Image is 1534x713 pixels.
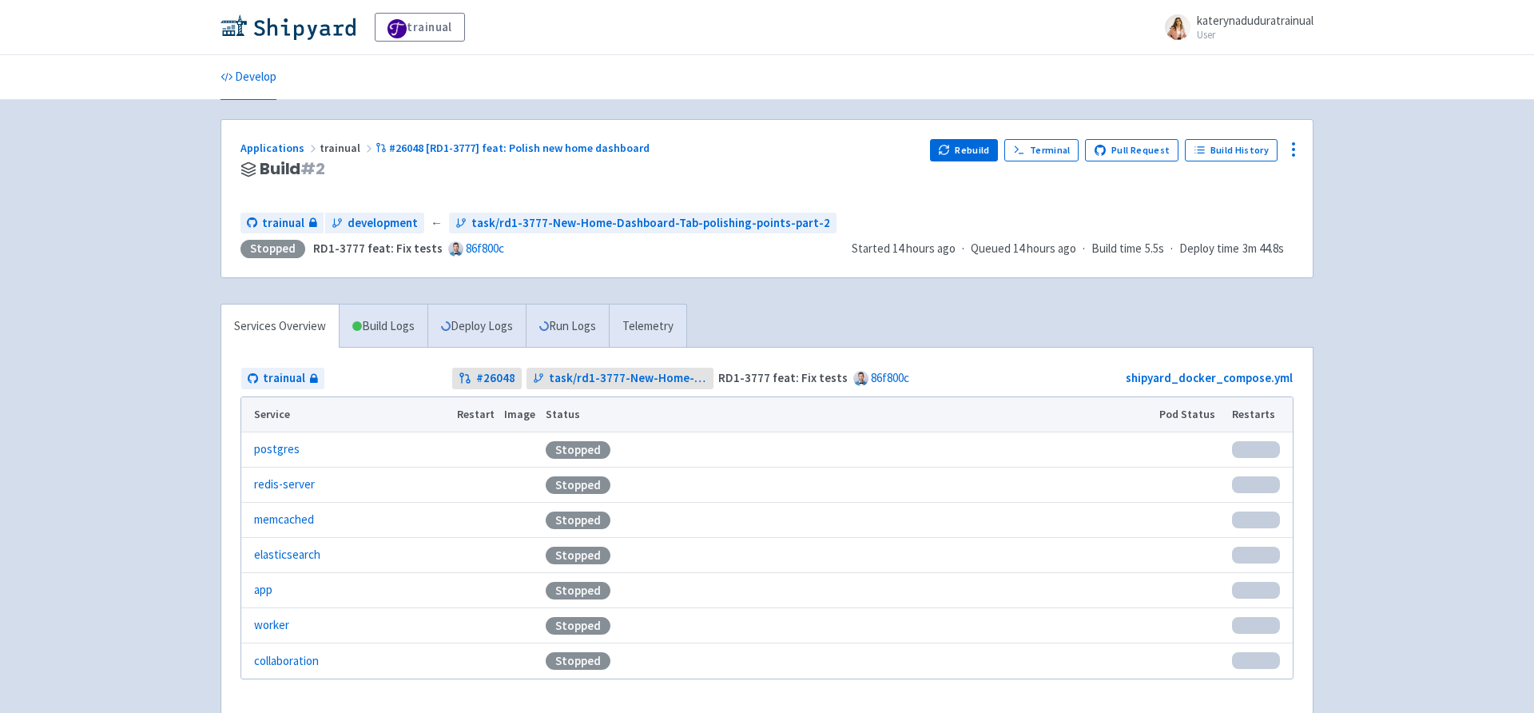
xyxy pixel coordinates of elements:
th: Service [241,397,451,432]
th: Restart [451,397,499,432]
th: Pod Status [1154,397,1227,432]
a: Pull Request [1085,139,1178,161]
span: 5.5s [1145,240,1164,258]
a: elasticsearch [254,546,320,564]
span: Started [852,241,956,256]
button: Rebuild [930,139,999,161]
span: task/rd1-3777-New-Home-Dashboard-Tab-polishing-points-part-2 [471,214,830,233]
a: Build History [1185,139,1278,161]
a: app [254,581,272,599]
a: Develop [221,55,276,100]
strong: RD1-3777 feat: Fix tests [313,241,443,256]
img: Shipyard logo [221,14,356,40]
a: Services Overview [221,305,339,349]
th: Status [541,397,1154,432]
div: Stopped [546,476,610,494]
span: Build [260,160,325,178]
a: task/rd1-3777-New-Home-Dashboard-Tab-polishing-points-part-2 [449,213,837,234]
a: 86f800c [871,370,909,385]
a: redis-server [254,476,315,494]
span: # 2 [300,157,325,180]
span: 3m 44.8s [1242,240,1284,258]
a: trainual [241,368,324,389]
span: task/rd1-3777-New-Home-Dashboard-Tab-polishing-points-part-2 [549,369,708,388]
span: Queued [971,241,1076,256]
th: Restarts [1227,397,1293,432]
div: Stopped [546,547,610,564]
div: Stopped [546,582,610,599]
a: Build Logs [340,305,427,349]
a: katerynaduduratrainual User [1155,14,1313,40]
a: Applications [240,141,320,155]
span: ← [431,214,443,233]
a: #26048 [452,368,522,389]
th: Image [499,397,541,432]
span: Deploy time [1179,240,1239,258]
a: task/rd1-3777-New-Home-Dashboard-Tab-polishing-points-part-2 [527,368,714,389]
span: Build time [1091,240,1142,258]
span: katerynaduduratrainual [1197,13,1313,28]
time: 14 hours ago [892,241,956,256]
a: Run Logs [526,305,609,349]
a: shipyard_docker_compose.yml [1126,370,1293,385]
a: Telemetry [609,305,686,349]
a: postgres [254,440,300,459]
div: Stopped [546,652,610,670]
span: trainual [263,369,305,388]
div: Stopped [546,512,610,529]
div: Stopped [240,240,305,258]
div: · · · [852,240,1294,258]
a: trainual [375,13,465,42]
a: collaboration [254,652,319,671]
a: #26048 [RD1-3777] feat: Polish new home dashboard [376,141,652,155]
span: trainual [262,214,304,233]
a: Deploy Logs [427,305,526,349]
a: Terminal [1004,139,1079,161]
strong: # 26048 [476,369,515,388]
span: trainual [320,141,376,155]
time: 14 hours ago [1013,241,1076,256]
a: 86f800c [466,241,504,256]
a: development [325,213,424,234]
span: development [348,214,418,233]
a: memcached [254,511,314,529]
a: trainual [240,213,324,234]
strong: RD1-3777 feat: Fix tests [718,370,848,385]
div: Stopped [546,441,610,459]
a: worker [254,616,289,635]
div: Stopped [546,617,610,635]
small: User [1197,30,1313,40]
